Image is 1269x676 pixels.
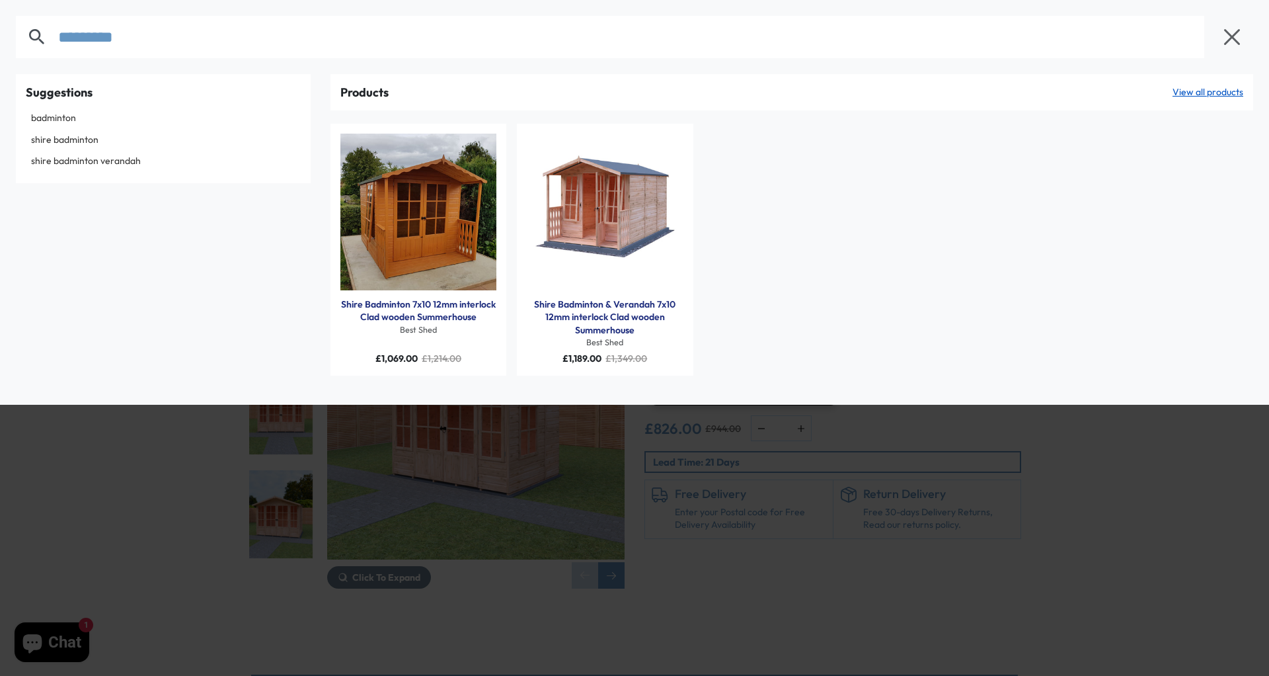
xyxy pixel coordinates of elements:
[527,134,683,290] img: Shire Badminton & Verandah 7x10 12mm interlock Clad wooden Summerhouse - Best Shed
[340,298,497,324] a: Shire Badminton 7x10 12mm interlock Clad wooden Summerhouse
[527,337,683,349] div: Best Shed
[375,353,418,364] span: £1,069.00
[605,353,647,364] span: £1,349.00
[26,130,301,150] a: shire badminton
[527,298,683,337] a: Shire Badminton & Verandah 7x10 12mm interlock Clad wooden Summerhouse
[26,151,301,171] a: shire badminton verandah
[26,108,301,128] a: badminton
[422,353,461,364] span: £1,214.00
[26,84,301,101] div: Suggestions
[340,84,389,101] div: Products
[340,134,497,290] a: Products: Shire Badminton 7x10 12mm interlock Clad wooden Summerhouse
[527,134,683,290] a: Products: Shire Badminton & Verandah 7x10 12mm interlock Clad wooden Summerhouse
[340,134,497,290] img: Shire Badminton 7x10 12mm interlock Clad wooden Summerhouse - Best Shed
[340,324,497,336] div: Best Shed
[562,353,601,364] span: £1,189.00
[1173,86,1243,99] a: View all products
